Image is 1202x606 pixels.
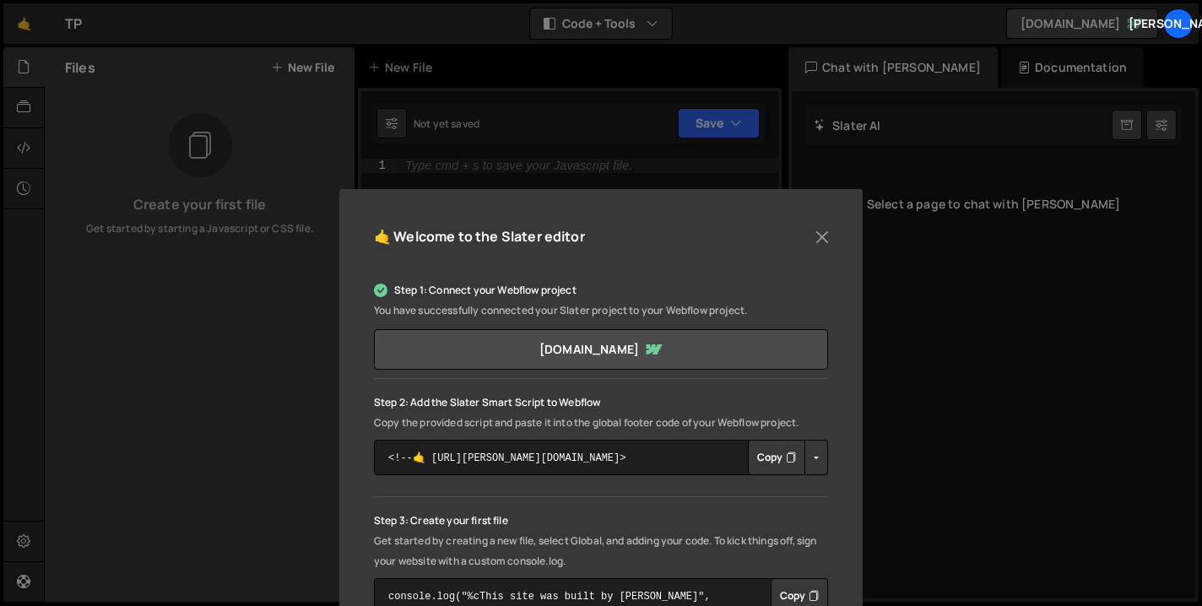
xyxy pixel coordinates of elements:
p: You have successfully connected your Slater project to your Webflow project. [374,300,828,321]
button: Copy [748,440,805,475]
div: Button group with nested dropdown [748,440,828,475]
h5: 🤙 Welcome to the Slater editor [374,224,585,250]
textarea: <!--🤙 [URL][PERSON_NAME][DOMAIN_NAME]> <script>document.addEventListener("DOMContentLoaded", func... [374,440,828,475]
button: Close [809,225,835,250]
p: Step 1: Connect your Webflow project [374,280,828,300]
p: Step 2: Add the Slater Smart Script to Webflow [374,392,828,413]
p: Copy the provided script and paste it into the global footer code of your Webflow project. [374,413,828,433]
p: Step 3: Create your first file [374,511,828,531]
a: [DOMAIN_NAME] [374,329,828,370]
a: [PERSON_NAME] [1163,8,1194,39]
p: Get started by creating a new file, select Global, and adding your code. To kick things off, sign... [374,531,828,571]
